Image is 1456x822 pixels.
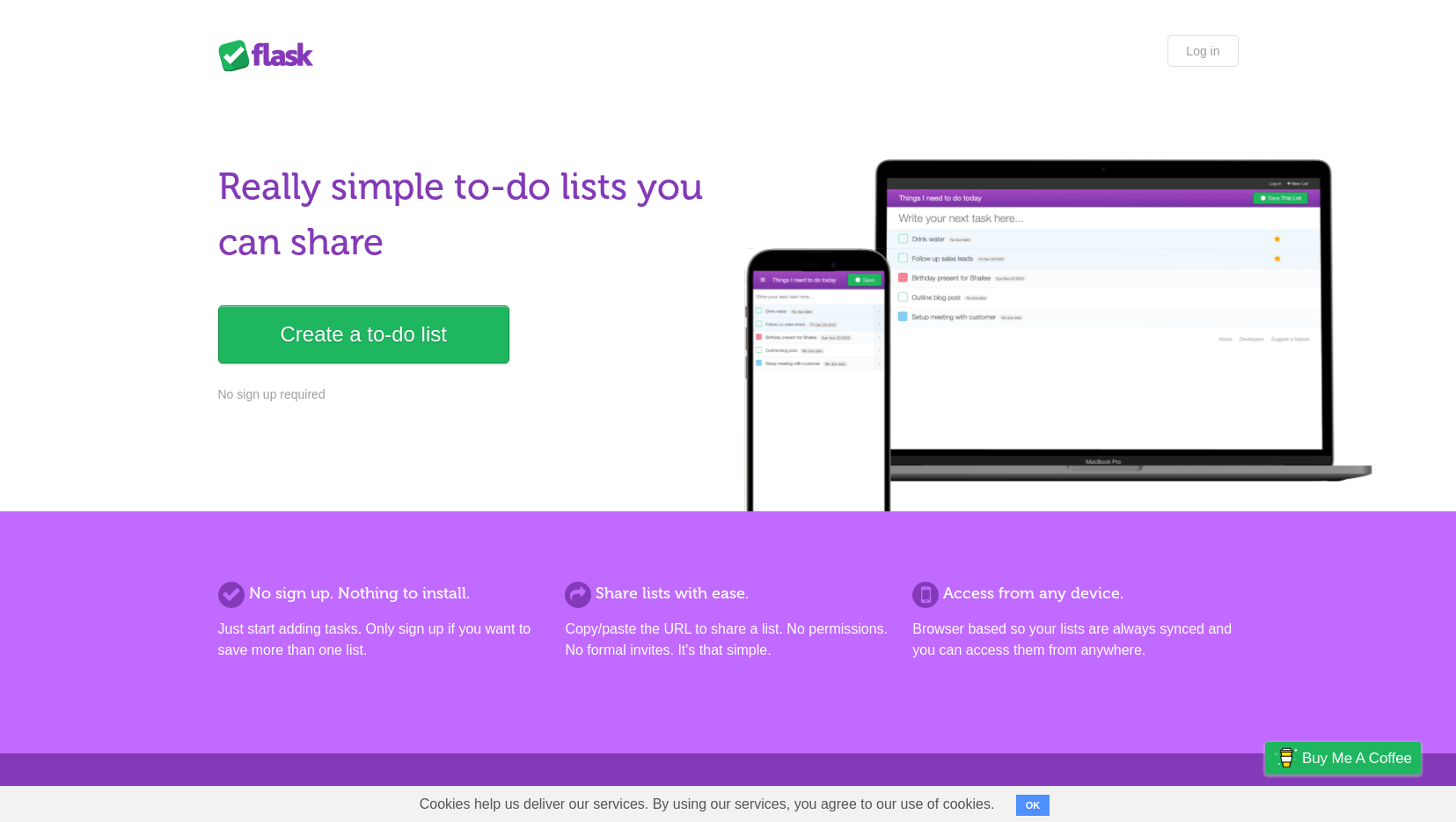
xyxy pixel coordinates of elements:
span: Cookies help us deliver our services. By using our services, you agree to our use of cookies. [402,787,1013,822]
h2: Access from any device. [912,582,1238,605]
span: Buy me a coffee [1302,743,1412,774]
h2: Share lists with ease. [565,582,890,605]
a: Log in [1167,35,1238,67]
p: No sign up required [218,385,718,404]
h1: Really simple to-do lists you can share [218,159,718,270]
h2: No sign up. Nothing to install. [218,582,544,605]
img: Buy me a coffee [1274,743,1298,773]
a: Create a to-do list [218,305,509,363]
a: Buy me a coffee [1265,742,1421,774]
p: Browser based so your lists are always synced and you can access them from anywhere. [912,619,1238,661]
button: OK [1016,795,1050,816]
p: Just start adding tasks. Only sign up if you want to save more than one list. [218,619,544,661]
p: Copy/paste the URL to share a list. No permissions. No formal invites. It's that simple. [565,619,890,661]
div: Flask Lists [218,40,324,71]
